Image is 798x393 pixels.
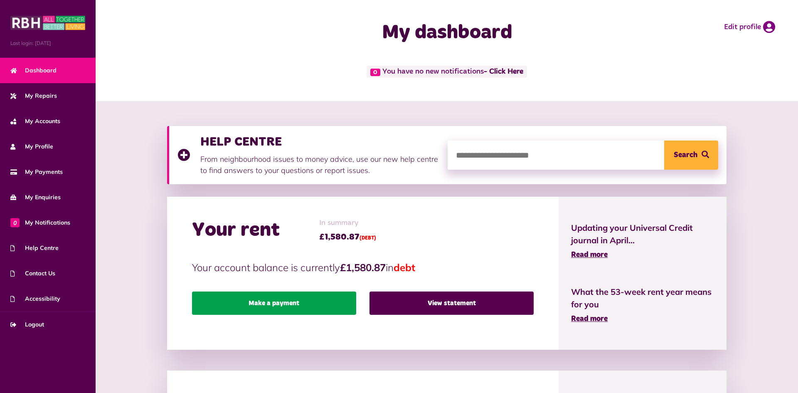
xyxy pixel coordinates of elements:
p: Your account balance is currently in [192,260,534,275]
a: - Click Here [484,68,523,76]
a: Make a payment [192,292,356,315]
h2: Your rent [192,218,280,242]
p: From neighbourhood issues to money advice, use our new help centre to find answers to your questi... [200,153,440,176]
span: debt [394,261,415,274]
span: Help Centre [10,244,59,252]
span: What the 53-week rent year means for you [571,286,714,311]
span: My Enquiries [10,193,61,202]
span: Dashboard [10,66,57,75]
h1: My dashboard [281,21,613,45]
a: Updating your Universal Credit journal in April... Read more [571,222,714,261]
h3: HELP CENTRE [200,134,440,149]
span: Logout [10,320,44,329]
span: 0 [10,218,20,227]
img: MyRBH [10,15,85,31]
span: (DEBT) [360,236,376,241]
a: What the 53-week rent year means for you Read more [571,286,714,325]
span: Read more [571,315,608,323]
a: View statement [369,292,534,315]
span: My Notifications [10,218,70,227]
strong: £1,580.87 [340,261,386,274]
span: My Payments [10,168,63,176]
button: Search [664,141,718,170]
span: Last login: [DATE] [10,40,85,47]
span: My Repairs [10,91,57,100]
span: Updating your Universal Credit journal in April... [571,222,714,247]
span: You have no new notifications [367,66,527,78]
span: My Profile [10,142,53,151]
span: 0 [370,69,380,76]
span: Read more [571,251,608,259]
a: Edit profile [724,21,775,33]
span: In summary [319,218,376,229]
span: My Accounts [10,117,60,126]
span: Contact Us [10,269,55,278]
span: Search [674,141,697,170]
span: Accessibility [10,294,60,303]
span: £1,580.87 [319,231,376,243]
